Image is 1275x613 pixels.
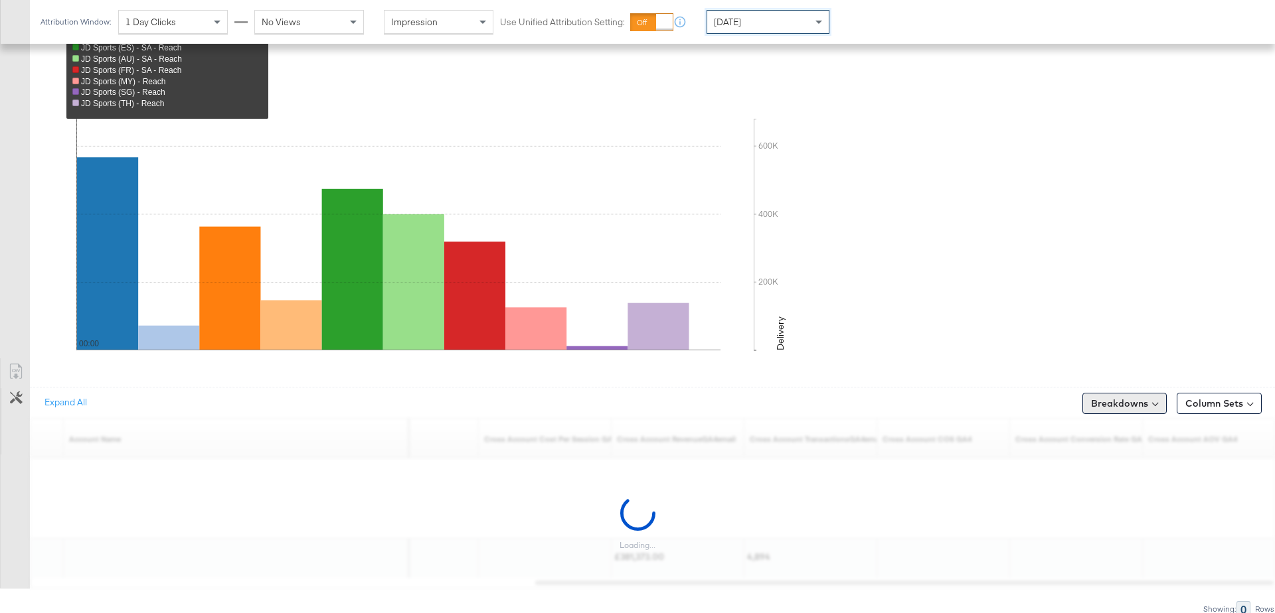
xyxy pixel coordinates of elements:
[81,99,164,108] span: JD Sports (TH) - Reach
[81,54,182,64] span: JD Sports (AU) - SA - Reach
[81,43,181,52] span: JD Sports (ES) - SA - Reach
[1177,393,1262,414] button: Column Sets
[1082,393,1167,414] button: Breakdowns
[714,16,741,28] span: [DATE]
[81,88,165,97] span: JD Sports (SG) - Reach
[500,16,625,29] label: Use Unified Attribution Setting:
[40,17,112,27] div: Attribution Window:
[81,77,165,86] span: JD Sports (MY) - Reach
[35,391,96,415] button: Expand All
[620,540,655,551] div: Loading...
[126,16,176,28] span: 1 Day Clicks
[262,16,301,28] span: No Views
[391,16,438,28] span: Impression
[774,316,786,350] text: Delivery
[81,66,181,75] span: JD Sports (FR) - SA - Reach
